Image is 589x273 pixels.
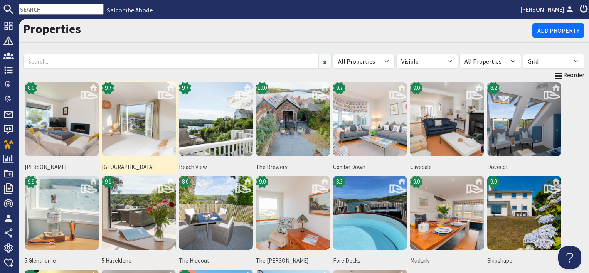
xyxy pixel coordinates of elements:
[100,174,177,268] a: 5 Hazeldene's icon9.15 Hazeldene
[259,177,266,186] span: 9.0
[487,82,561,156] img: Dovecot's icon
[413,177,420,186] span: 9.0
[179,82,253,156] img: Beach View's icon
[487,176,561,250] img: Shipshape's icon
[554,70,584,80] a: Reorder
[486,174,563,268] a: Shipshape's icon9.0Shipshape
[332,81,409,174] a: Combe Down's icon9.7Combe Down
[409,81,486,174] a: Clivedale 's icon9.0Clivedale
[490,84,497,93] span: 8.2
[558,246,581,269] iframe: Toggle Customer Support
[179,163,253,172] span: Beach View
[102,82,176,156] img: Beacon House 's icon
[177,81,254,174] a: Beach View's icon9.7Beach View
[410,256,484,265] span: Mudlark
[413,84,420,93] span: 9.0
[490,177,497,186] span: 9.0
[23,21,81,37] a: Properties
[177,174,254,268] a: The Hideout 's icon8.0The Hideout
[410,176,484,250] img: Mudlark's icon
[532,23,584,38] a: Add Property
[256,256,330,265] span: The [PERSON_NAME]
[336,84,343,93] span: 9.7
[28,84,34,93] span: 8.0
[23,174,100,268] a: 5 Glenthorne's icon9.95 Glenthorne
[487,163,561,172] span: Dovecot
[179,256,253,265] span: The Hideout
[105,177,111,186] span: 9.1
[102,256,176,265] span: 5 Hazeldene
[409,174,486,268] a: Mudlark's icon9.0Mudlark
[19,4,104,15] input: SEARCH
[25,163,99,172] span: [PERSON_NAME]
[254,174,332,268] a: The Holt's icon9.0The [PERSON_NAME]
[25,82,99,156] img: Alma Villa's icon
[107,6,153,14] a: Salcombe Abode
[333,163,407,172] span: Combe Down
[410,163,484,172] span: Clivedale
[333,256,407,265] span: Fore Decks
[28,177,34,186] span: 9.9
[487,256,561,265] span: Shipshape
[410,82,484,156] img: Clivedale 's icon
[257,84,267,93] span: 10.0
[25,256,99,265] span: 5 Glenthorne
[100,81,177,174] a: Beacon House 's icon9.7[GEOGRAPHIC_DATA]
[102,176,176,250] img: 5 Hazeldene's icon
[486,81,563,174] a: Dovecot's icon8.2Dovecot
[105,84,111,93] span: 9.7
[256,176,330,250] img: The Holt's icon
[182,177,188,186] span: 8.0
[333,176,407,250] img: Fore Decks's icon
[254,81,332,174] a: The Brewery's icon10.0The Brewery
[23,54,319,69] input: Search...
[336,177,343,186] span: 8.3
[333,82,407,156] img: Combe Down's icon
[23,81,100,174] a: Alma Villa's icon8.0[PERSON_NAME]
[520,5,575,14] a: [PERSON_NAME]
[256,82,330,156] img: The Brewery's icon
[179,176,253,250] img: The Hideout 's icon
[332,174,409,268] a: Fore Decks's icon8.3Fore Decks
[102,163,176,172] span: [GEOGRAPHIC_DATA]
[25,176,99,250] img: 5 Glenthorne's icon
[182,84,188,93] span: 9.7
[256,163,330,172] span: The Brewery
